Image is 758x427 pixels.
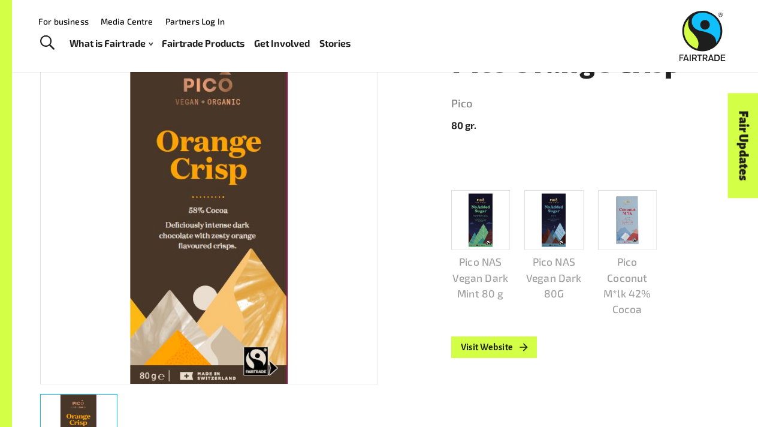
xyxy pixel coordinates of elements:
[451,118,730,133] p: 80 gr.
[451,94,730,113] a: Pico
[451,336,537,358] a: Visit Website
[32,28,62,58] a: Toggle Search
[254,35,310,52] a: Get Involved
[101,16,153,26] a: Media Centre
[680,11,726,61] img: Fairtrade Australia New Zealand logo
[451,254,511,301] p: Pico NAS Vegan Dark Mint 80 g
[524,254,584,301] p: Pico NAS Vegan Dark 80G
[598,254,657,317] p: Pico Coconut M*lk 42% Cocoa
[165,16,225,26] a: Partners Log In
[162,35,244,52] a: Fairtrade Products
[598,190,657,317] a: Pico Coconut M*lk 42% Cocoa
[524,190,584,302] a: Pico NAS Vegan Dark 80G
[70,35,153,52] a: What is Fairtrade
[38,16,89,26] a: For business
[451,190,511,302] a: Pico NAS Vegan Dark Mint 80 g
[319,35,351,52] a: Stories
